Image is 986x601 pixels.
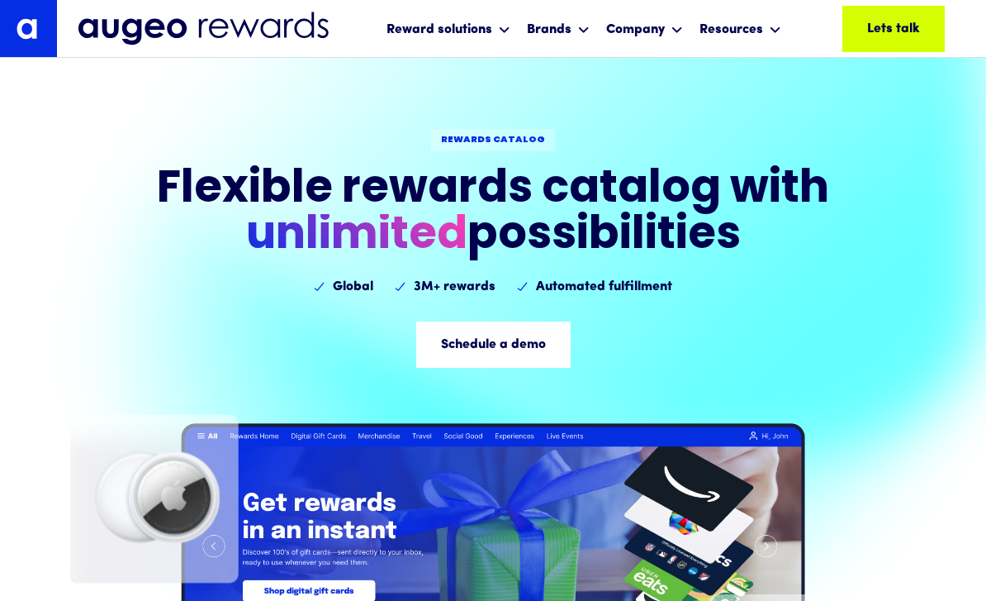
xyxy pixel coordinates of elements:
img: Augeo Rewards business unit full logo in midnight blue. [78,12,329,46]
h3: Flexible rewa​rds catalog with ‍ possibilities [157,168,829,260]
div: Company [606,20,665,40]
div: Resources [695,7,785,50]
div: Global [333,277,373,297]
div: Company [602,7,687,50]
div: Reward solutions [386,20,492,40]
span: unlimited [246,214,467,260]
a: Schedule a demo [416,322,571,368]
div: Resources [699,20,763,40]
div: Brands [523,7,594,50]
div: Automated fulfillment [536,277,672,297]
div: Reward solutions [382,7,514,50]
div: 3M+ rewards [414,277,495,297]
a: Lets talk [842,6,945,52]
div: Brands [527,20,571,40]
div: REWARDS CATALOG [441,134,545,146]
